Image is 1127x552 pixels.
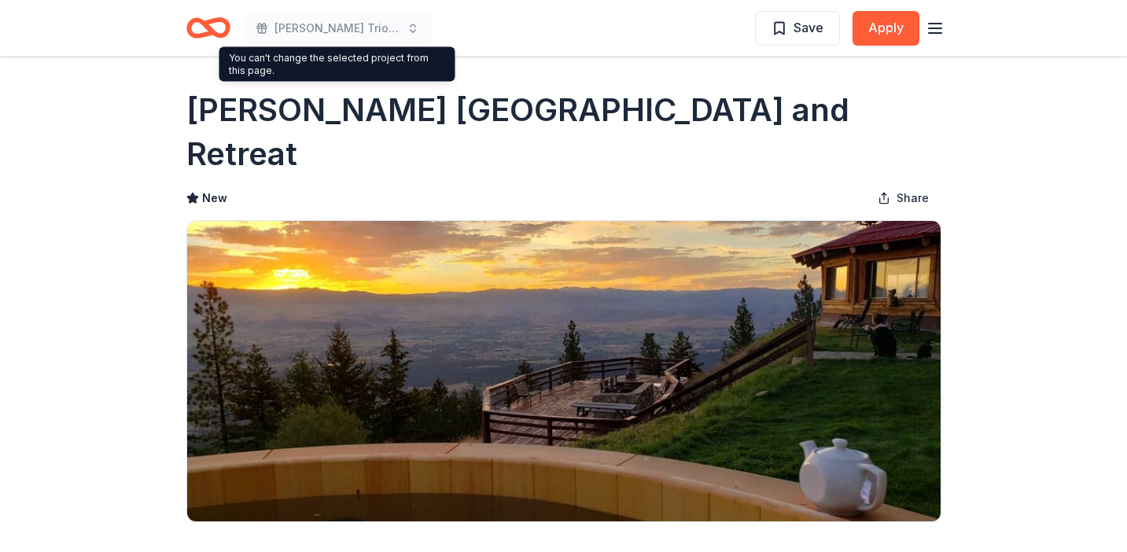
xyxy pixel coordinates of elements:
button: Save [755,11,840,46]
span: Share [897,189,929,208]
span: Save [794,17,823,38]
button: Share [865,182,941,214]
a: Home [186,9,230,46]
h1: [PERSON_NAME] [GEOGRAPHIC_DATA] and Retreat [186,88,941,176]
span: New [202,189,227,208]
button: [PERSON_NAME] Trio Launch Party [243,13,432,44]
button: Apply [853,11,919,46]
div: You can't change the selected project from this page. [219,47,455,82]
img: Image for Downing Mountain Lodge and Retreat [187,221,941,521]
span: [PERSON_NAME] Trio Launch Party [274,19,400,38]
